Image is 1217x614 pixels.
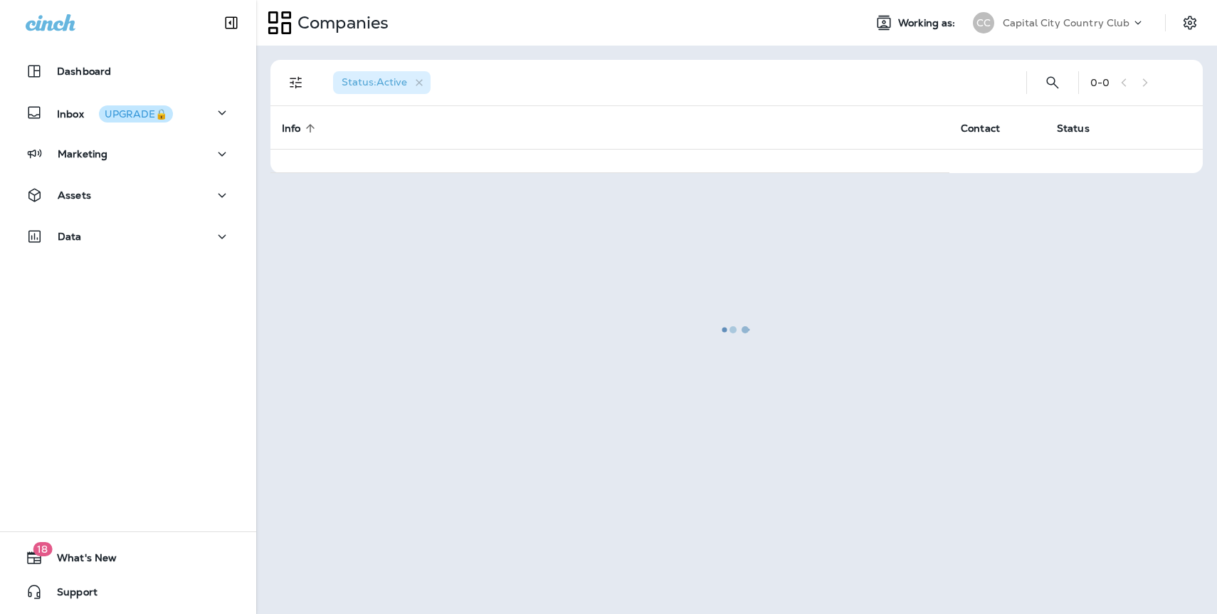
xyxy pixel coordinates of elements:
span: 18 [33,542,52,556]
span: What's New [43,552,117,569]
p: Companies [292,12,389,33]
p: Inbox [57,105,173,120]
button: Assets [14,181,242,209]
span: Working as: [898,17,959,29]
button: 18What's New [14,543,242,572]
p: Capital City Country Club [1003,17,1130,28]
button: Settings [1177,10,1203,36]
span: Support [43,586,98,603]
div: CC [973,12,994,33]
button: Dashboard [14,57,242,85]
div: UPGRADE🔒 [105,109,167,119]
p: Assets [58,189,91,201]
button: InboxUPGRADE🔒 [14,98,242,127]
button: UPGRADE🔒 [99,105,173,123]
p: Marketing [58,148,107,160]
button: Collapse Sidebar [211,9,251,37]
p: Data [58,231,82,242]
button: Marketing [14,140,242,168]
button: Support [14,578,242,606]
p: Dashboard [57,66,111,77]
button: Data [14,222,242,251]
